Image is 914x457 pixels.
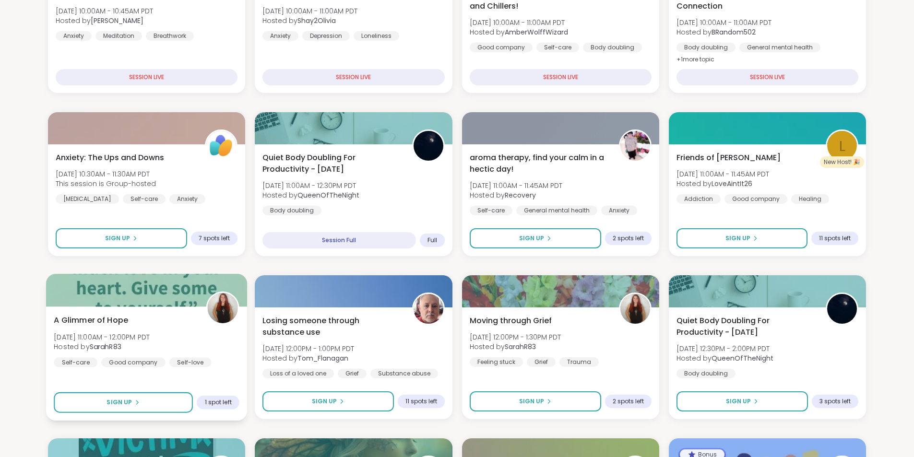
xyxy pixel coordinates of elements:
span: Hosted by [56,16,153,25]
span: [DATE] 10:00AM - 11:00AM PDT [677,18,772,27]
span: 1 spot left [205,398,232,406]
span: Sign Up [105,234,130,243]
b: Tom_Flanagan [297,353,348,363]
span: [DATE] 12:00PM - 1:00PM PDT [262,344,354,353]
div: Self-care [470,206,512,215]
span: A Glimmer of Hope [54,315,128,326]
div: General mental health [739,43,820,52]
span: [DATE] 10:00AM - 10:45AM PDT [56,6,153,16]
div: Anxiety [601,206,637,215]
span: Hosted by [677,27,772,37]
span: Sign Up [725,234,750,243]
div: Self-love [169,357,212,367]
button: Sign Up [677,228,807,248]
b: SarahR83 [90,342,121,352]
span: 11 spots left [405,398,437,405]
img: Tom_Flanagan [414,294,443,324]
b: AmberWolffWizard [505,27,568,37]
div: Addiction [677,194,721,204]
b: QueenOfTheNight [712,353,773,363]
b: Recovery [505,190,536,200]
span: [DATE] 11:00AM - 12:30PM PDT [262,181,359,190]
div: Feeling stuck [470,357,523,367]
button: Sign Up [262,391,393,411]
div: Self-care [54,357,97,367]
span: Sign Up [726,397,751,406]
span: [DATE] 10:30AM - 11:30AM PDT [56,169,156,179]
span: Hosted by [470,27,568,37]
div: Trauma [559,357,599,367]
span: Hosted by [262,16,357,25]
b: LoveAintIt26 [712,179,752,188]
span: [DATE] 11:00AM - 12:00PM PDT [54,332,150,341]
div: Anxiety [56,31,92,41]
span: 11 spots left [819,234,851,242]
div: Breathwork [146,31,194,41]
div: [MEDICAL_DATA] [56,194,119,204]
img: ShareWell [206,131,236,161]
div: Body doubling [677,43,736,52]
div: Body doubling [262,206,321,215]
div: Substance abuse [370,369,438,378]
div: Good company [470,43,533,52]
b: BRandom502 [712,27,756,37]
div: SESSION LIVE [470,69,652,85]
b: Shay2Olivia [297,16,336,25]
span: [DATE] 10:00AM - 11:00AM PDT [262,6,357,16]
span: Quiet Body Doubling For Productivity - [DATE] [677,315,815,338]
div: Loneliness [354,31,399,41]
span: Friends of [PERSON_NAME] [677,152,781,164]
button: Sign Up [470,391,601,411]
span: Sign Up [312,397,337,406]
span: Moving through Grief [470,315,552,327]
button: Sign Up [677,391,808,411]
span: 2 spots left [613,234,644,242]
button: Sign Up [54,392,193,413]
img: QueenOfTheNight [414,131,443,161]
img: QueenOfTheNight [827,294,857,324]
span: 7 spots left [199,234,230,242]
div: Anxiety [262,31,298,41]
div: Grief [527,357,556,367]
div: Healing [791,194,829,204]
span: L [839,135,845,157]
img: Recovery [620,131,650,161]
span: [DATE] 12:00PM - 1:30PM PDT [470,332,561,342]
div: Session Full [262,232,415,248]
button: Sign Up [470,228,601,248]
div: Meditation [95,31,142,41]
div: SESSION LIVE [677,69,858,85]
div: Good company [724,194,787,204]
span: Losing someone through substance use [262,315,401,338]
div: Body doubling [677,369,736,378]
div: Loss of a loved one [262,369,334,378]
span: Hosted by [262,353,354,363]
span: This session is Group-hosted [56,179,156,188]
span: aroma therapy, find your calm in a hectic day! [470,152,608,175]
div: Grief [338,369,367,378]
span: Full [427,236,437,244]
span: [DATE] 10:00AM - 11:00AM PDT [470,18,568,27]
div: SESSION LIVE [262,69,444,85]
div: General mental health [516,206,597,215]
span: Hosted by [470,190,562,200]
span: Sign Up [519,234,544,243]
span: Hosted by [677,353,773,363]
span: Hosted by [54,342,150,352]
span: Sign Up [107,398,132,407]
span: 2 spots left [613,398,644,405]
span: [DATE] 12:30PM - 2:00PM PDT [677,344,773,353]
b: SarahR83 [505,342,536,352]
span: [DATE] 11:00AM - 11:45AM PDT [470,181,562,190]
button: Sign Up [56,228,187,248]
span: Hosted by [677,179,769,188]
span: Hosted by [470,342,561,352]
b: QueenOfTheNight [297,190,359,200]
div: Anxiety [169,194,205,204]
img: SarahR83 [208,293,238,323]
span: Quiet Body Doubling For Productivity - [DATE] [262,152,401,175]
span: Anxiety: The Ups and Downs [56,152,164,164]
div: Self-care [536,43,579,52]
span: Sign Up [519,397,544,406]
img: SarahR83 [620,294,650,324]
